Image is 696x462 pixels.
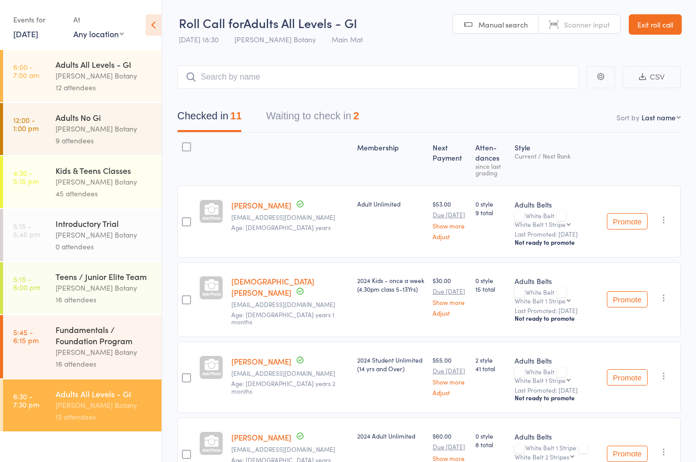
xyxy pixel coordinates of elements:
span: 15 total [475,285,506,293]
span: 0 style [475,276,506,285]
small: Last Promoted: [DATE] [515,307,599,314]
span: 9 total [475,208,506,217]
small: Due [DATE] [433,211,467,218]
time: 4:30 - 5:15 pm [13,169,39,185]
div: Not ready to promote [515,238,599,246]
span: 41 total [475,364,506,373]
button: Promote [607,446,648,462]
div: Events for [13,11,63,28]
div: Adults No Gi [56,112,153,123]
span: Roll Call for [179,14,244,31]
div: Kids & Teens Classes [56,165,153,176]
div: Last name [641,112,676,122]
small: jaysonignatius.asence@yahoo.com [231,214,349,221]
div: White Belt 2 Stripes [515,453,569,460]
a: [PERSON_NAME] [231,432,291,443]
div: Fundamentals / Foundation Program [56,324,153,346]
div: 12 attendees [56,82,153,93]
div: Adults All Levels - GI [56,59,153,70]
span: 0 style [475,199,506,208]
small: cherenemichelle@hotmail.com [231,370,349,377]
span: Main Mat [332,34,363,44]
button: CSV [623,66,681,88]
div: 11 [230,110,242,121]
small: Last Promoted: [DATE] [515,387,599,394]
span: [PERSON_NAME] Botany [234,34,316,44]
time: 5:15 - 6:00 pm [13,275,40,291]
a: 12:00 -1:00 pmAdults No Gi[PERSON_NAME] Botany9 attendees [3,103,162,155]
span: 0 style [475,431,506,440]
div: White Belt 1 Stripe [515,377,566,383]
small: Due [DATE] [433,367,467,374]
div: Adults Belts [515,199,599,210]
small: shonnie8831@yahoo.com.au [231,301,349,308]
div: Adults Belts [515,431,599,442]
div: Not ready to promote [515,394,599,402]
div: [PERSON_NAME] Botany [56,282,153,294]
span: Scanner input [564,19,610,30]
button: Promote [607,213,648,229]
div: 13 attendees [56,411,153,423]
div: White Belt [515,212,599,227]
small: Due [DATE] [433,443,467,450]
div: [PERSON_NAME] Botany [56,70,153,82]
a: [DEMOGRAPHIC_DATA][PERSON_NAME] [231,276,314,298]
time: 5:45 - 6:15 pm [13,328,39,344]
span: 8 total [475,440,506,449]
span: Manual search [478,19,528,30]
button: Promote [607,369,648,386]
a: Show more [433,222,467,229]
time: 12:00 - 1:00 pm [13,116,39,132]
input: Search by name [177,65,579,89]
button: Waiting to check in2 [266,105,359,132]
div: Adult Unlimited [357,199,424,208]
a: 5:15 -6:00 pmTeens / Junior Elite Team[PERSON_NAME] Botany16 attendees [3,262,162,314]
div: $53.00 [433,199,467,240]
div: Adults Belts [515,355,599,366]
button: Promote [607,291,648,307]
div: 2024 Student Unlimited (14 yrs and Over) [357,355,424,373]
div: White Belt 1 Stripe [515,297,566,304]
div: 9 attendees [56,135,153,146]
a: 6:30 -7:30 pmAdults All Levels - GI[PERSON_NAME] Botany13 attendees [3,379,162,431]
div: [PERSON_NAME] Botany [56,123,153,135]
a: 4:30 -5:15 pmKids & Teens Classes[PERSON_NAME] Botany45 attendees [3,156,162,208]
a: Exit roll call [629,14,682,35]
div: Style [511,137,603,181]
a: Show more [433,378,467,385]
div: since last grading [475,163,506,176]
div: 16 attendees [56,358,153,370]
a: Adjust [433,233,467,240]
div: White Belt 1 Stripe [515,444,599,459]
div: $55.00 [433,355,467,396]
button: Checked in11 [177,105,242,132]
a: Adjust [433,310,467,316]
div: Next Payment [429,137,471,181]
span: Age: [DEMOGRAPHIC_DATA] years 2 months [231,379,335,395]
div: White Belt 1 Stripe [515,221,566,227]
div: Any location [73,28,124,39]
span: Adults All Levels - GI [244,14,357,31]
div: [PERSON_NAME] Botany [56,346,153,358]
div: Not ready to promote [515,314,599,322]
div: Current / Next Rank [515,152,599,159]
div: Atten­dances [471,137,511,181]
a: [PERSON_NAME] [231,356,291,367]
label: Sort by [617,112,639,122]
time: 6:00 - 7:00 am [13,63,39,79]
a: Show more [433,455,467,461]
div: Adults Belts [515,276,599,286]
div: 16 attendees [56,294,153,305]
div: 0 attendees [56,241,153,252]
a: Show more [433,299,467,305]
span: 2 style [475,355,506,364]
div: 2024 Adult Unlimited [357,431,424,440]
a: 5:45 -6:15 pmFundamentals / Foundation Program[PERSON_NAME] Botany16 attendees [3,315,162,378]
span: Age: [DEMOGRAPHIC_DATA] years [231,223,331,232]
div: 2024 Kids - once a week (4.30pm class 5-13Yrs) [357,276,424,293]
a: [PERSON_NAME] [231,200,291,211]
div: [PERSON_NAME] Botany [56,399,153,411]
small: Due [DATE] [433,288,467,295]
span: [DATE] 18:30 [179,34,219,44]
div: White Belt [515,368,599,383]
